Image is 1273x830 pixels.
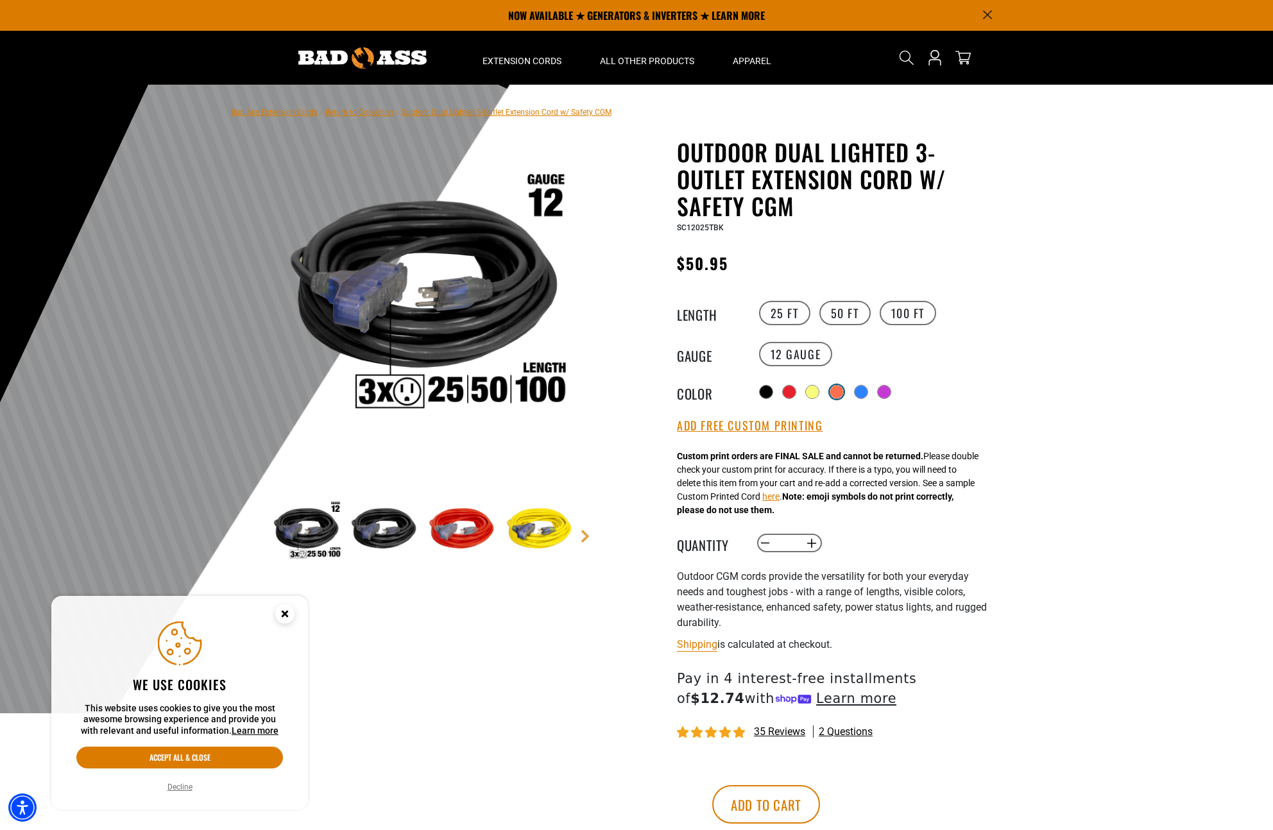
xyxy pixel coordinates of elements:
a: Bad Ass Extension Cords [231,108,318,117]
summary: All Other Products [581,31,713,85]
span: Extension Cords [483,55,561,67]
span: › [320,108,323,117]
aside: Cookie Consent [51,596,308,810]
label: 25 FT [759,301,810,325]
span: Outdoor Dual Lighted 3-Outlet Extension Cord w/ Safety CGM [401,108,611,117]
img: black [346,494,421,568]
a: Shipping [677,638,717,650]
strong: Custom print orders are FINAL SALE and cannot be returned. [677,451,923,461]
h1: Outdoor Dual Lighted 3-Outlet Extension Cord w/ Safety CGM [677,139,991,219]
img: red [424,494,499,568]
p: This website uses cookies to give you the most awesome browsing experience and provide you with r... [76,703,283,737]
span: Apparel [733,55,771,67]
button: Add Free Custom Printing [677,419,823,433]
legend: Length [677,305,741,321]
label: 100 FT [880,301,937,325]
span: 2 questions [819,725,873,739]
div: is calculated at checkout. [677,636,991,653]
img: neon yellow [502,494,576,568]
button: here [762,490,780,504]
span: $50.95 [677,251,728,275]
summary: Extension Cords [463,31,581,85]
nav: breadcrumbs [231,104,611,119]
button: Decline [164,781,196,793]
div: Please double check your custom print for accuracy. If there is a typo, you will need to delete t... [677,450,978,517]
span: Outdoor CGM cords provide the versatility for both your everyday needs and toughest jobs - with a... [677,570,987,629]
a: Return to Collection [325,108,393,117]
summary: Apparel [713,31,790,85]
label: Quantity [677,535,741,552]
legend: Color [677,384,741,400]
label: 12 Gauge [759,342,833,366]
h2: We use cookies [76,676,283,693]
strong: Note: emoji symbols do not print correctly, please do not use them. [677,491,953,515]
label: 50 FT [819,301,871,325]
img: Bad Ass Extension Cords [298,47,427,69]
button: Add to cart [712,785,820,824]
button: Accept all & close [76,747,283,768]
legend: Gauge [677,346,741,362]
span: SC12025TBK [677,223,724,232]
div: Accessibility Menu [8,793,37,822]
span: 4.80 stars [677,727,748,739]
a: This website uses cookies to give you the most awesome browsing experience and provide you with r... [232,725,278,736]
a: Next [579,530,592,543]
span: 35 reviews [754,725,805,738]
summary: Search [896,47,917,68]
span: All Other Products [600,55,694,67]
span: › [396,108,398,117]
